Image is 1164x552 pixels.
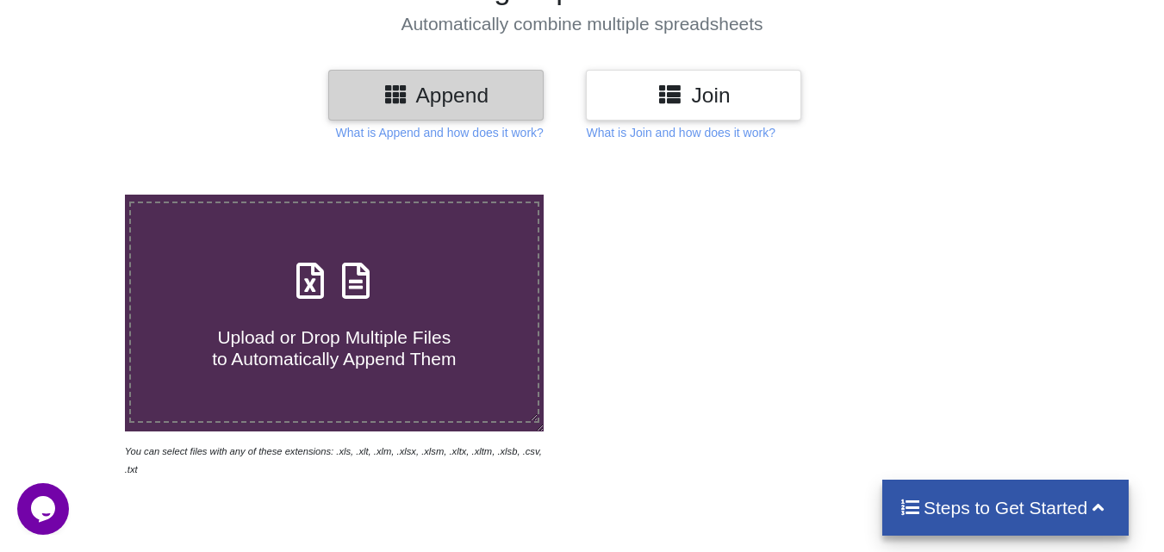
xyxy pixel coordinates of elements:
[17,483,72,535] iframe: chat widget
[341,83,531,108] h3: Append
[899,497,1112,518] h4: Steps to Get Started
[599,83,788,108] h3: Join
[336,124,544,141] p: What is Append and how does it work?
[586,124,775,141] p: What is Join and how does it work?
[212,327,456,369] span: Upload or Drop Multiple Files to Automatically Append Them
[125,446,542,474] i: You can select files with any of these extensions: .xls, .xlt, .xlm, .xlsx, .xlsm, .xltx, .xltm, ...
